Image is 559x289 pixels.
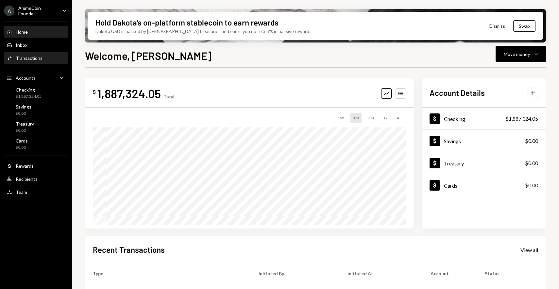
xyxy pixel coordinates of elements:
[422,152,546,174] a: Treasury$0.00
[16,138,28,144] div: Cards
[16,55,42,61] div: Transactions
[16,163,34,169] div: Rewards
[4,39,68,51] a: Inbox
[16,104,31,110] div: Savings
[525,181,538,189] div: $0.00
[4,52,68,64] a: Transactions
[444,160,464,166] div: Treasury
[85,49,212,62] h1: Welcome, [PERSON_NAME]
[16,87,42,93] div: Checking
[4,6,14,16] div: A
[381,113,390,123] div: 1Y
[16,29,28,35] div: Home
[16,42,27,48] div: Inbox
[16,176,38,182] div: Recipients
[394,113,406,123] div: ALL
[4,186,68,198] a: Team
[163,94,174,99] div: Total
[16,94,42,99] div: $1,887,324.05
[4,160,68,172] a: Rewards
[85,263,251,284] th: Type
[422,108,546,129] a: Checking$1,887,324.05
[496,46,546,62] button: Move money
[16,189,27,195] div: Team
[16,75,36,81] div: Accounts
[504,51,530,58] div: Move money
[505,115,538,123] div: $1,887,324.05
[481,18,513,34] button: Dismiss
[335,113,347,123] div: 1W
[4,85,68,101] a: Checking$1,887,324.05
[430,87,485,98] h2: Account Details
[4,102,68,118] a: Savings$0.00
[350,113,362,123] div: 1M
[16,128,34,133] div: $0.00
[520,247,538,253] div: View all
[95,28,313,35] div: Dakota USD is backed by [DEMOGRAPHIC_DATA] treasuries and earns you up to 3.5% in passive rewards.
[16,111,31,116] div: $0.00
[340,263,422,284] th: Initiated At
[16,145,28,150] div: $0.00
[4,26,68,38] a: Home
[93,244,165,255] h2: Recent Transactions
[513,20,535,32] button: Swap
[423,263,477,284] th: Account
[97,86,161,101] div: 1,887,324.05
[16,121,34,127] div: Treasury
[444,182,457,189] div: Cards
[18,5,57,16] div: AnimeCoin Founda...
[525,137,538,145] div: $0.00
[444,116,465,122] div: Checking
[251,263,340,284] th: Initiated By
[4,119,68,135] a: Treasury$0.00
[4,72,68,84] a: Accounts
[444,138,461,144] div: Savings
[525,159,538,167] div: $0.00
[477,263,546,284] th: Status
[4,136,68,152] a: Cards$0.00
[93,89,96,95] div: $
[520,246,538,253] a: View all
[422,130,546,152] a: Savings$0.00
[365,113,377,123] div: 3M
[422,174,546,196] a: Cards$0.00
[95,17,279,28] div: Hold Dakota’s on-platform stablecoin to earn rewards
[4,173,68,185] a: Recipients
